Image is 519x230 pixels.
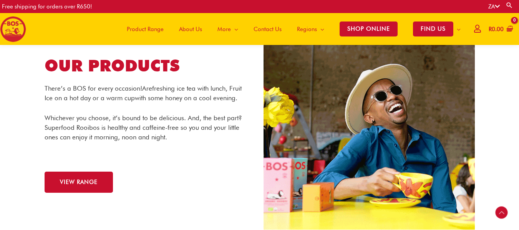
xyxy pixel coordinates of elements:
a: Product Range [119,13,171,45]
span: refreshing ice tea with lunch, Fruit Ice on a hot day or a warm cup [45,84,242,102]
span: Product Range [127,18,164,41]
a: Regions [289,13,332,45]
span: More [217,18,231,41]
span: VIEW RANGE [60,179,98,185]
nav: Site Navigation [113,13,468,45]
span: A [142,84,146,92]
span: R [489,26,492,33]
a: SHOP ONLINE [332,13,405,45]
span: SHOP ONLINE [340,22,398,36]
a: More [210,13,246,45]
span: with some honey on a cool evening. [135,94,237,102]
span: Contact Us [254,18,282,41]
a: About Us [171,13,210,45]
h2: OUR PRODUCTS [45,55,256,76]
bdi: 0.00 [489,26,504,33]
img: Tea, rooibos tea, Bos ice tea, bos brands, teas, iced tea [264,18,475,230]
a: Contact Us [246,13,289,45]
span: FIND US [413,22,453,36]
p: There’s a BOS for every occasion! [45,84,244,103]
a: ZA [488,3,500,10]
p: Whichever you choose, it’s bound to be delicious. And, the best part? Superfood Rooibos is health... [45,113,244,142]
span: About Us [179,18,202,41]
a: Search button [506,2,513,9]
a: View Shopping Cart, empty [487,21,513,38]
span: Regions [297,18,317,41]
a: VIEW RANGE [45,172,113,193]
